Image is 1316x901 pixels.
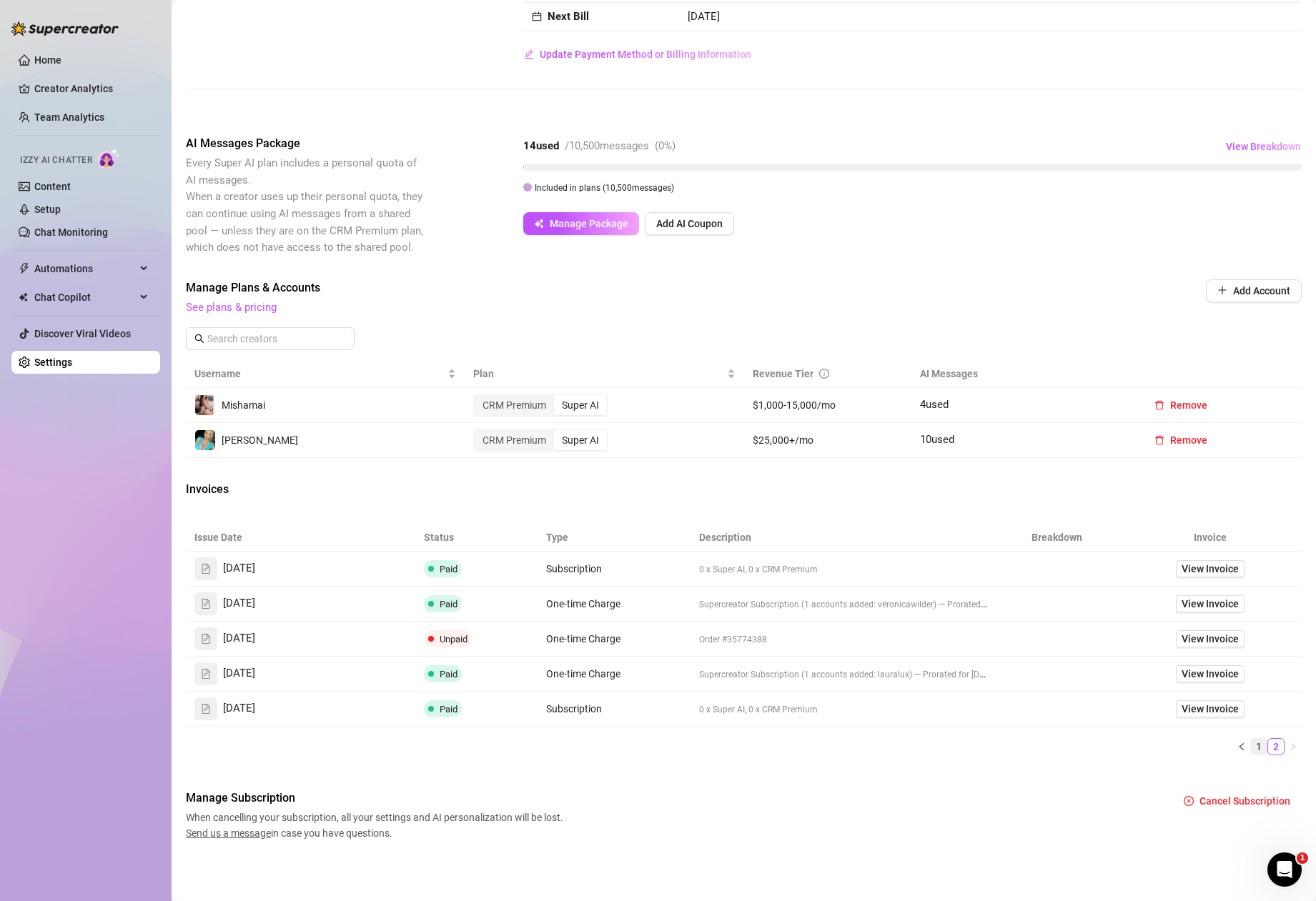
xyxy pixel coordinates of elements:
[34,77,149,100] a: Creator Analytics
[753,368,813,379] span: Revenue Tier
[920,398,949,411] span: 4 used
[475,395,554,415] div: CRM Premium
[1233,738,1250,755] button: left
[1233,285,1290,297] span: Add Account
[440,599,457,609] span: Paid
[548,10,589,23] strong: Next Bill
[1268,739,1284,755] a: 2
[1289,742,1297,751] span: right
[819,369,829,379] span: info-circle
[223,560,255,577] span: [DATE]
[1285,738,1302,755] button: right
[34,257,136,280] span: Automations
[201,704,211,714] span: file-text
[186,360,465,388] th: Username
[34,181,71,192] a: Content
[440,634,467,644] span: Unpaid
[1182,596,1239,612] span: View Invoice
[1170,434,1207,446] span: Remove
[415,524,538,552] th: Status
[186,135,426,152] span: AI Messages Package
[201,634,211,644] span: file-text
[19,263,30,274] span: thunderbolt
[538,524,691,552] th: Type
[194,334,204,344] span: search
[186,156,423,254] span: Every Super AI plan includes a personal quota of AI messages. When a creator uses up their person...
[1143,394,1219,417] button: Remove
[186,524,415,552] th: Issue Date
[186,279,1109,297] span: Manage Plans & Accounts
[1172,790,1302,812] button: Cancel Subscription
[34,357,72,368] a: Settings
[1154,400,1164,410] span: delete
[1184,796,1194,806] span: close-circle
[532,11,542,21] span: calendar
[1182,666,1239,682] span: View Invoice
[473,366,723,382] span: Plan
[744,423,911,458] td: $25,000+/mo
[440,704,457,715] span: Paid
[538,587,691,622] td: One-time Charge
[440,669,457,680] span: Paid
[186,481,426,498] span: Invoices
[98,148,120,169] img: AI Chatter
[1285,738,1302,755] li: Next Page
[195,395,215,415] img: Mishamai
[699,705,818,715] span: 0 x Super AI, 0 x CRM Premium
[1176,665,1245,682] a: View Invoice
[1206,279,1302,302] button: Add Account
[1251,739,1267,755] a: 1
[1182,561,1239,577] span: View Invoice
[1176,630,1245,647] a: View Invoice
[688,10,720,23] span: [DATE]
[223,595,255,612] span: [DATE]
[201,599,211,609] span: file-text
[996,524,1118,552] th: Breakdown
[186,810,568,841] span: When cancelling your subscription, all your settings and AI personalization will be lost. in case...
[1233,738,1250,755] li: Previous Page
[523,212,639,235] button: Manage Package
[1176,595,1245,612] a: View Invoice
[475,430,554,450] div: CRM Premium
[1154,435,1164,445] span: delete
[1176,560,1245,577] a: View Invoice
[222,434,298,446] span: [PERSON_NAME]
[656,218,723,229] span: Add AI Coupon
[207,331,335,347] input: Search creators
[691,552,996,587] td: 0 x Super AI, 0 x CRM Premium
[201,669,211,679] span: file-text
[538,692,691,727] td: Subscription
[699,564,818,574] span: 0 x Super AI, 0 x CRM Premium
[920,433,954,446] span: 10 used
[1250,738,1267,755] li: 1
[565,139,649,152] span: / 10,500 messages
[523,43,752,66] button: Update Payment Method or Billing Information
[540,49,751,60] span: Update Payment Method or Billing Information
[1143,429,1219,452] button: Remove
[186,790,568,807] span: Manage Subscription
[1267,852,1302,887] iframe: Intercom live chat
[34,54,61,66] a: Home
[465,360,743,388] th: Plan
[473,429,608,452] div: segmented control
[1225,135,1302,158] button: View Breakdown
[538,657,691,692] td: One-time Charge
[34,286,136,309] span: Chat Copilot
[744,388,911,423] td: $1,000-15,000/mo
[1267,738,1285,755] li: 2
[1217,285,1227,295] span: plus
[34,111,104,123] a: Team Analytics
[223,630,255,647] span: [DATE]
[523,139,559,152] strong: 14 used
[1226,141,1301,152] span: View Breakdown
[645,212,734,235] button: Add AI Coupon
[538,552,691,587] td: Subscription
[11,21,119,36] img: logo-BBDzfeDw.svg
[34,204,61,215] a: Setup
[655,139,676,152] span: ( 0 %)
[554,430,607,450] div: Super AI
[195,430,215,450] img: Emily
[440,564,457,574] span: Paid
[186,827,271,839] span: Send us a message
[34,328,131,339] a: Discover Viral Videos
